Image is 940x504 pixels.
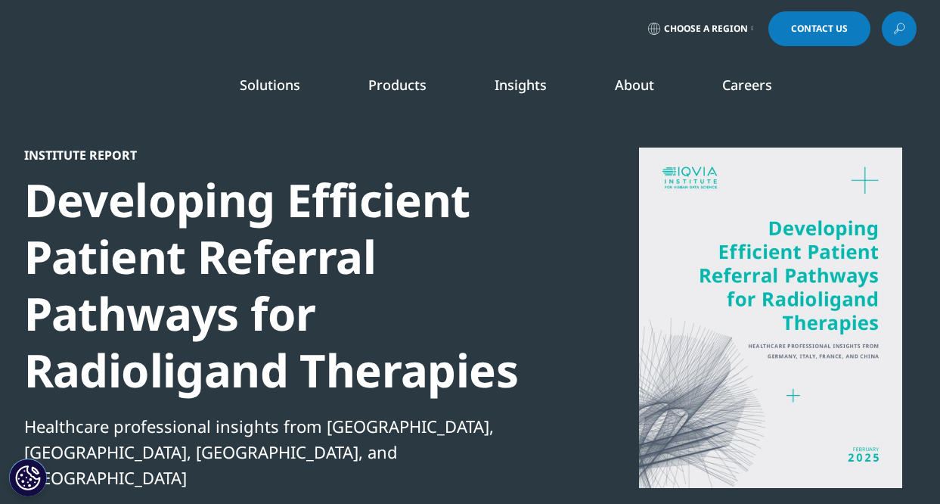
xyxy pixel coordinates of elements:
[791,24,848,33] span: Contact Us
[722,76,772,94] a: Careers
[24,148,543,163] div: Institute Report
[368,76,427,94] a: Products
[495,76,547,94] a: Insights
[240,76,300,94] a: Solutions
[664,23,748,35] span: Choose a Region
[615,76,654,94] a: About
[9,459,47,496] button: Cookie 設定
[151,53,917,124] nav: Primary
[24,172,543,399] div: Developing Efficient Patient Referral Pathways for Radioligand Therapies
[768,11,870,46] a: Contact Us
[24,413,543,490] div: Healthcare professional insights from [GEOGRAPHIC_DATA], [GEOGRAPHIC_DATA], [GEOGRAPHIC_DATA], an...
